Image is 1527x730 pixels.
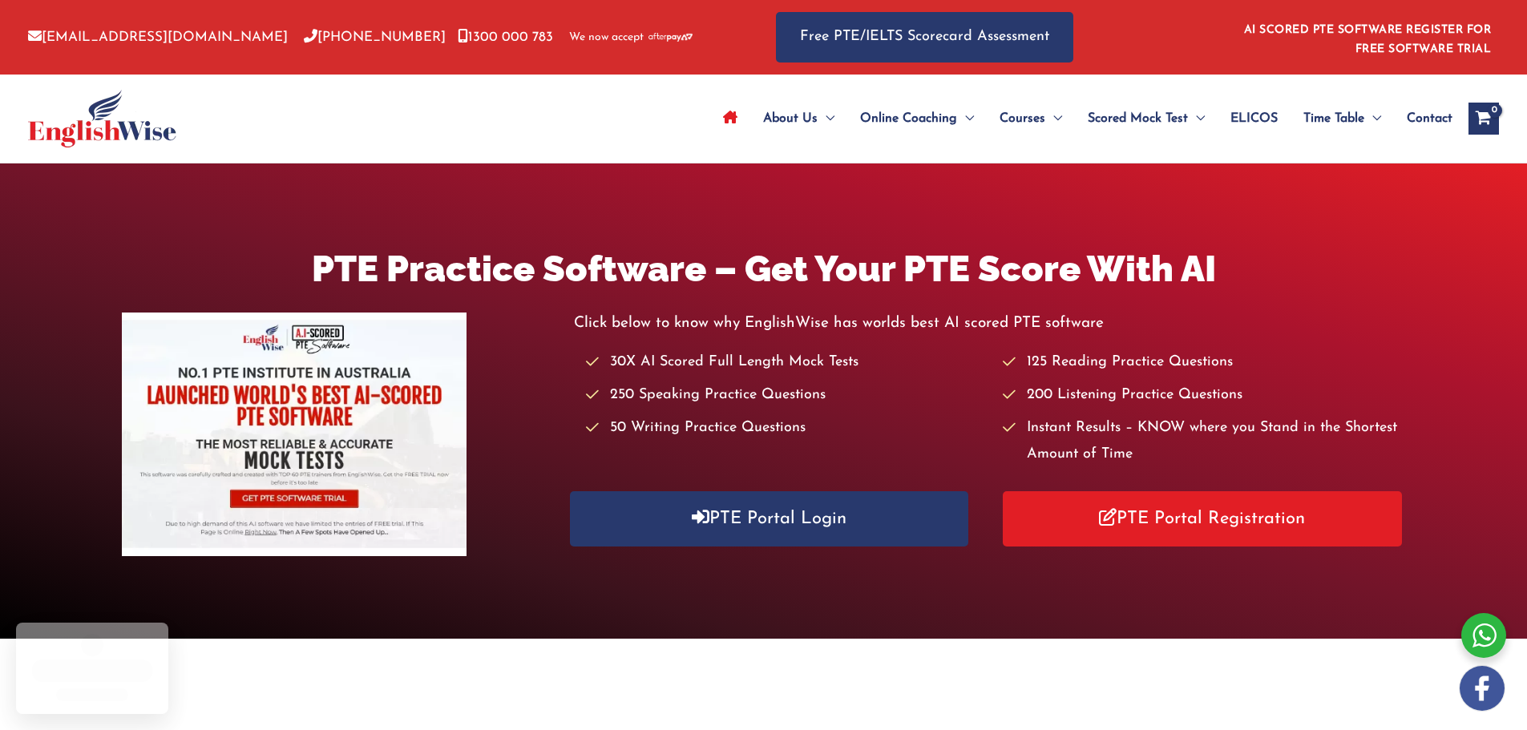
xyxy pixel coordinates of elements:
li: 30X AI Scored Full Length Mock Tests [586,349,988,376]
a: View Shopping Cart, empty [1468,103,1499,135]
a: About UsMenu Toggle [750,91,847,147]
a: Contact [1394,91,1452,147]
li: 125 Reading Practice Questions [1003,349,1404,376]
img: cropped-ew-logo [28,90,176,147]
span: Online Coaching [860,91,957,147]
li: 200 Listening Practice Questions [1003,382,1404,409]
a: Online CoachingMenu Toggle [847,91,987,147]
li: 50 Writing Practice Questions [586,415,988,442]
a: PTE Portal Login [570,491,969,546]
span: Contact [1407,91,1452,147]
span: We now accept [569,30,644,46]
a: [EMAIL_ADDRESS][DOMAIN_NAME] [28,30,288,44]
aside: Header Widget 1 [1234,11,1499,63]
span: Scored Mock Test [1088,91,1188,147]
a: [PHONE_NUMBER] [304,30,446,44]
img: white-facebook.png [1460,666,1505,711]
span: Time Table [1303,91,1364,147]
a: Free PTE/IELTS Scorecard Assessment [776,12,1073,63]
p: Click below to know why EnglishWise has worlds best AI scored PTE software [574,310,1405,337]
li: Instant Results – KNOW where you Stand in the Shortest Amount of Time [1003,415,1404,469]
a: Time TableMenu Toggle [1291,91,1394,147]
img: pte-institute-main [122,313,467,556]
a: Scored Mock TestMenu Toggle [1075,91,1218,147]
img: Afterpay-Logo [648,33,693,42]
span: Menu Toggle [1188,91,1205,147]
nav: Site Navigation: Main Menu [710,91,1452,147]
span: Courses [1000,91,1045,147]
span: Menu Toggle [957,91,974,147]
a: CoursesMenu Toggle [987,91,1075,147]
li: 250 Speaking Practice Questions [586,382,988,409]
a: AI SCORED PTE SOFTWARE REGISTER FOR FREE SOFTWARE TRIAL [1244,24,1492,55]
span: Menu Toggle [1364,91,1381,147]
span: ELICOS [1230,91,1278,147]
span: About Us [763,91,818,147]
h1: PTE Practice Software – Get Your PTE Score With AI [122,244,1404,294]
span: Menu Toggle [1045,91,1062,147]
a: 1300 000 783 [458,30,553,44]
span: Menu Toggle [818,91,834,147]
a: PTE Portal Registration [1003,491,1402,546]
a: ELICOS [1218,91,1291,147]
